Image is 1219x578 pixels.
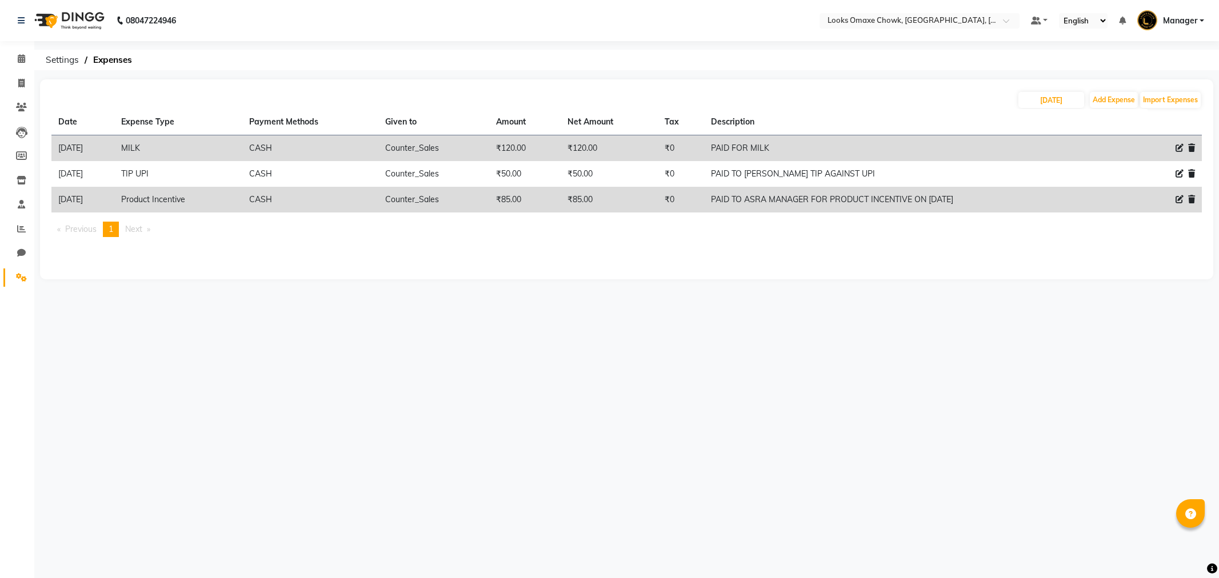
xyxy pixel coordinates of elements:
[29,5,107,37] img: logo
[704,187,1125,212] td: PAID TO ASRA MANAGER FOR PRODUCT INCENTIVE ON [DATE]
[51,109,114,135] th: Date
[125,224,142,234] span: Next
[126,5,176,37] b: 08047224946
[658,187,704,212] td: ₹0
[242,109,378,135] th: Payment Methods
[489,109,561,135] th: Amount
[1090,92,1138,108] button: Add Expense
[658,161,704,187] td: ₹0
[51,187,114,212] td: [DATE]
[489,187,561,212] td: ₹85.00
[114,187,242,212] td: Product Incentive
[109,224,113,234] span: 1
[51,222,1202,237] nav: Pagination
[704,161,1125,187] td: PAID TO [PERSON_NAME] TIP AGAINST UPI
[658,135,704,162] td: ₹0
[489,161,561,187] td: ₹50.00
[1140,92,1201,108] button: Import Expenses
[561,135,658,162] td: ₹120.00
[51,135,114,162] td: [DATE]
[489,135,561,162] td: ₹120.00
[40,50,85,70] span: Settings
[1163,15,1197,27] span: Manager
[1171,532,1208,567] iframe: chat widget
[114,161,242,187] td: TIP UPI
[378,135,489,162] td: Counter_Sales
[51,161,114,187] td: [DATE]
[378,161,489,187] td: Counter_Sales
[704,135,1125,162] td: PAID FOR MILK
[561,109,658,135] th: Net Amount
[704,109,1125,135] th: Description
[1137,10,1157,30] img: Manager
[658,109,704,135] th: Tax
[114,109,242,135] th: Expense Type
[242,135,378,162] td: CASH
[114,135,242,162] td: MILK
[87,50,138,70] span: Expenses
[1018,92,1084,108] input: PLACEHOLDER.DATE
[242,187,378,212] td: CASH
[561,187,658,212] td: ₹85.00
[378,109,489,135] th: Given to
[561,161,658,187] td: ₹50.00
[378,187,489,212] td: Counter_Sales
[242,161,378,187] td: CASH
[65,224,97,234] span: Previous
